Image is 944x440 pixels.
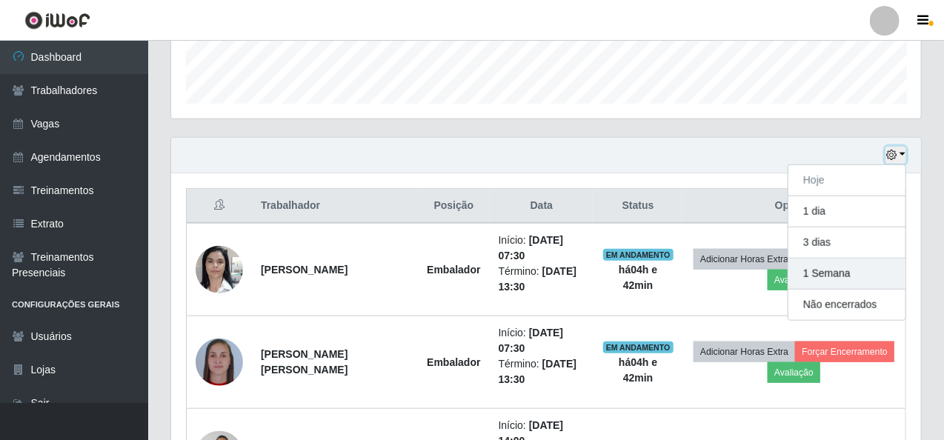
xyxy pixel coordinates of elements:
strong: Embalador [427,356,480,368]
th: Trabalhador [252,189,418,224]
strong: [PERSON_NAME] [261,264,348,276]
button: 1 dia [788,196,905,227]
strong: Embalador [427,264,480,276]
img: 1705009290987.jpeg [196,339,243,386]
strong: há 04 h e 42 min [619,264,657,291]
strong: [PERSON_NAME] [PERSON_NAME] [261,348,348,376]
span: EM ANDAMENTO [603,249,674,261]
li: Término: [499,356,585,387]
li: Início: [499,325,585,356]
button: Hoje [788,165,905,196]
button: 3 dias [788,227,905,259]
img: 1694453372238.jpeg [196,238,243,301]
th: Posição [418,189,489,224]
th: Data [490,189,594,224]
button: Adicionar Horas Extra [694,341,795,362]
button: Adicionar Horas Extra [694,249,795,270]
time: [DATE] 07:30 [499,234,564,261]
li: Início: [499,233,585,264]
span: EM ANDAMENTO [603,341,674,353]
li: Término: [499,264,585,295]
button: Avaliação [768,362,820,383]
button: Avaliação [768,270,820,290]
button: Forçar Encerramento [795,341,894,362]
th: Status [594,189,682,224]
button: Não encerrados [788,290,905,320]
img: CoreUI Logo [24,11,90,30]
time: [DATE] 07:30 [499,327,564,354]
strong: há 04 h e 42 min [619,356,657,384]
th: Opções [682,189,905,224]
button: 1 Semana [788,259,905,290]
